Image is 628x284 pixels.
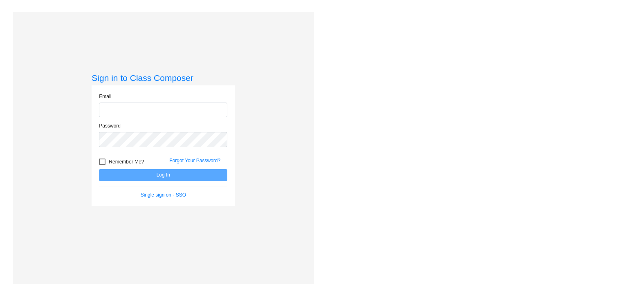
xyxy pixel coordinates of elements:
[109,157,144,167] span: Remember Me?
[169,158,220,163] a: Forgot Your Password?
[99,169,227,181] button: Log In
[141,192,186,198] a: Single sign on - SSO
[99,122,121,130] label: Password
[92,73,235,83] h3: Sign in to Class Composer
[99,93,111,100] label: Email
